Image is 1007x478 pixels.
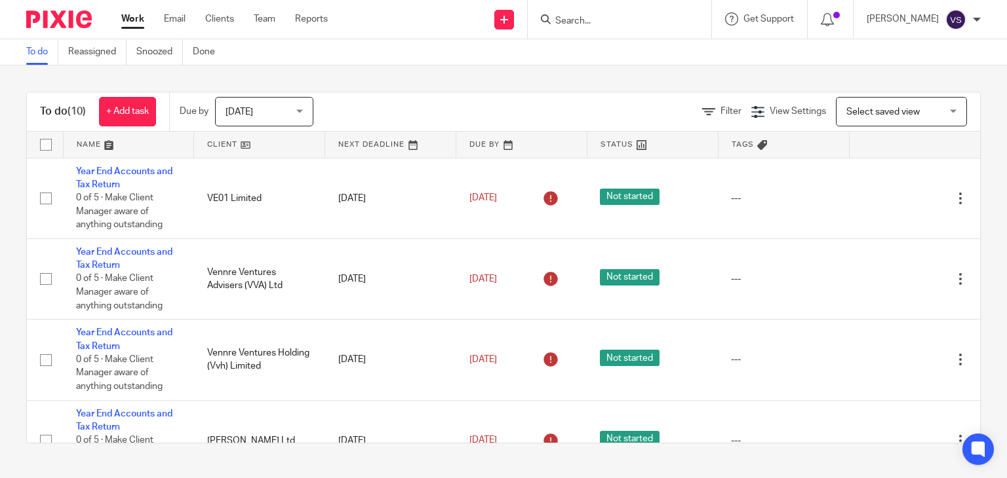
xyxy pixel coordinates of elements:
[600,431,660,447] span: Not started
[193,39,225,65] a: Done
[554,16,672,28] input: Search
[205,12,234,26] a: Clients
[600,269,660,285] span: Not started
[26,39,58,65] a: To do
[68,106,86,117] span: (10)
[99,97,156,126] a: + Add task
[469,193,497,202] span: [DATE]
[295,12,328,26] a: Reports
[600,350,660,366] span: Not started
[325,320,456,400] td: [DATE]
[867,12,939,26] p: [PERSON_NAME]
[76,435,163,471] span: 0 of 5 · Make Client Manager aware of anything outstanding
[226,107,253,117] span: [DATE]
[600,189,660,205] span: Not started
[325,158,456,238] td: [DATE]
[469,436,497,445] span: [DATE]
[164,12,186,26] a: Email
[76,355,163,391] span: 0 of 5 · Make Client Manager aware of anything outstanding
[121,12,144,26] a: Work
[945,9,966,30] img: svg%3E
[76,274,163,310] span: 0 of 5 · Make Client Manager aware of anything outstanding
[731,272,836,285] div: ---
[469,274,497,284] span: [DATE]
[180,105,208,118] p: Due by
[194,158,325,238] td: VE01 Limited
[194,238,325,319] td: Vennre Ventures Advisers (VVA) Ltd
[743,14,794,24] span: Get Support
[469,355,497,364] span: [DATE]
[721,107,741,116] span: Filter
[731,434,836,447] div: ---
[254,12,275,26] a: Team
[731,353,836,366] div: ---
[770,107,826,116] span: View Settings
[194,320,325,400] td: Vennre Ventures Holding (Vvh) Limited
[40,105,86,119] h1: To do
[136,39,183,65] a: Snoozed
[68,39,127,65] a: Reassigned
[846,107,920,117] span: Select saved view
[732,141,754,148] span: Tags
[731,192,836,205] div: ---
[76,328,172,350] a: Year End Accounts and Tax Return
[76,167,172,189] a: Year End Accounts and Tax Return
[76,409,172,432] a: Year End Accounts and Tax Return
[325,238,456,319] td: [DATE]
[26,10,92,28] img: Pixie
[76,193,163,229] span: 0 of 5 · Make Client Manager aware of anything outstanding
[76,248,172,270] a: Year End Accounts and Tax Return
